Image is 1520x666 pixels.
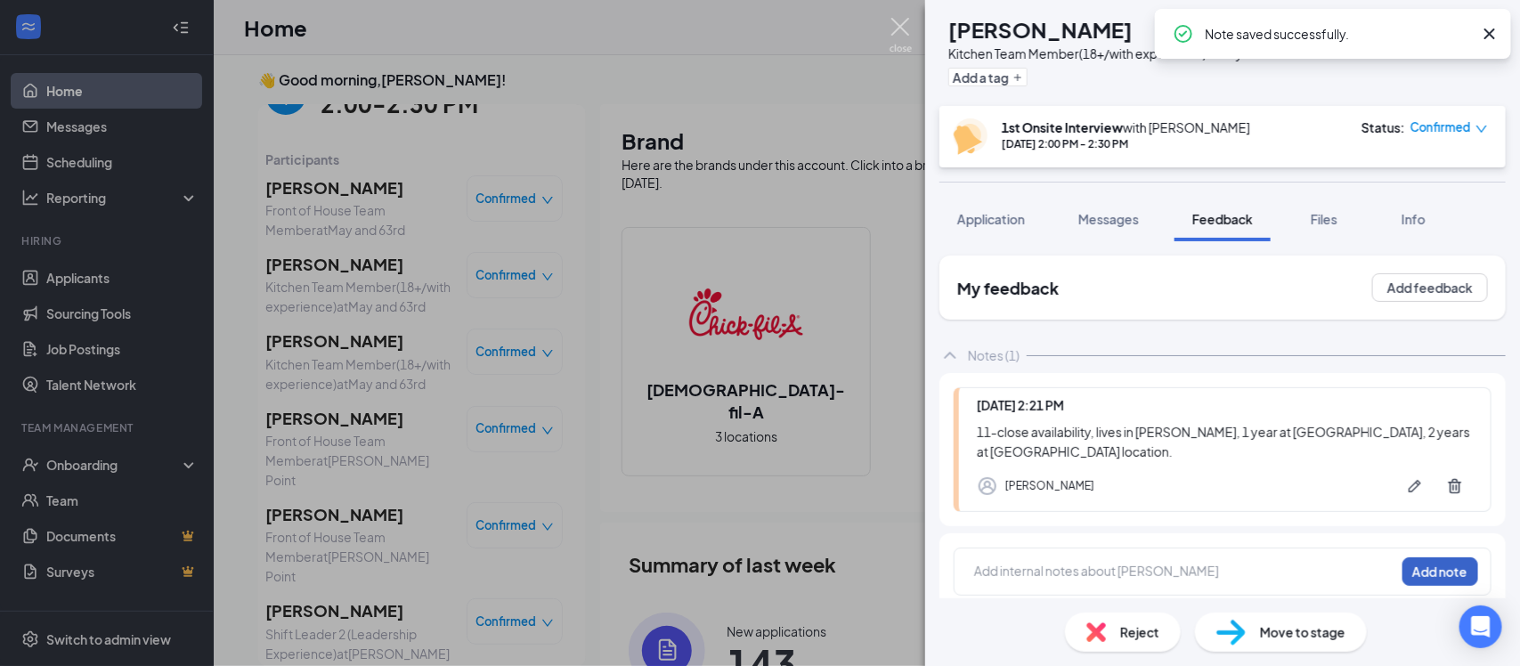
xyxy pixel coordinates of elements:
svg: Plus [1012,72,1023,83]
h2: My feedback [957,277,1059,299]
svg: ChevronUp [939,345,961,366]
span: Move to stage [1260,622,1345,642]
div: Status : [1361,118,1405,136]
div: 11-close availability, lives in [PERSON_NAME], 1 year at [GEOGRAPHIC_DATA], 2 years at [GEOGRAPHI... [977,422,1473,461]
div: [PERSON_NAME] [1005,477,1094,495]
svg: CheckmarkCircle [1173,23,1194,45]
div: [DATE] 2:00 PM - 2:30 PM [1002,136,1250,151]
div: Note saved successfully. [1205,23,1472,45]
span: Feedback [1192,211,1253,227]
span: Messages [1078,211,1139,227]
h1: [PERSON_NAME] [948,14,1133,45]
svg: Pen [1406,477,1424,495]
span: Files [1311,211,1337,227]
button: Add note [1402,557,1478,586]
span: Confirmed [1410,118,1471,136]
span: [DATE] 2:21 PM [977,397,1064,413]
div: with [PERSON_NAME] [1002,118,1250,136]
button: PlusAdd a tag [948,68,1028,86]
svg: Cross [1479,23,1500,45]
button: Pen [1397,468,1433,504]
div: Kitchen Team Member(18+/with experience) at May and 63rd [948,45,1296,62]
b: 1st Onsite Interview [1002,119,1123,135]
button: Trash [1437,468,1473,504]
div: Notes (1) [968,346,1020,364]
span: down [1475,123,1488,135]
span: Info [1402,211,1426,227]
svg: Profile [977,475,998,497]
button: Add feedback [1372,273,1488,302]
span: Application [957,211,1025,227]
div: Open Intercom Messenger [1459,605,1502,648]
svg: Trash [1446,477,1464,495]
span: Reject [1120,622,1159,642]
